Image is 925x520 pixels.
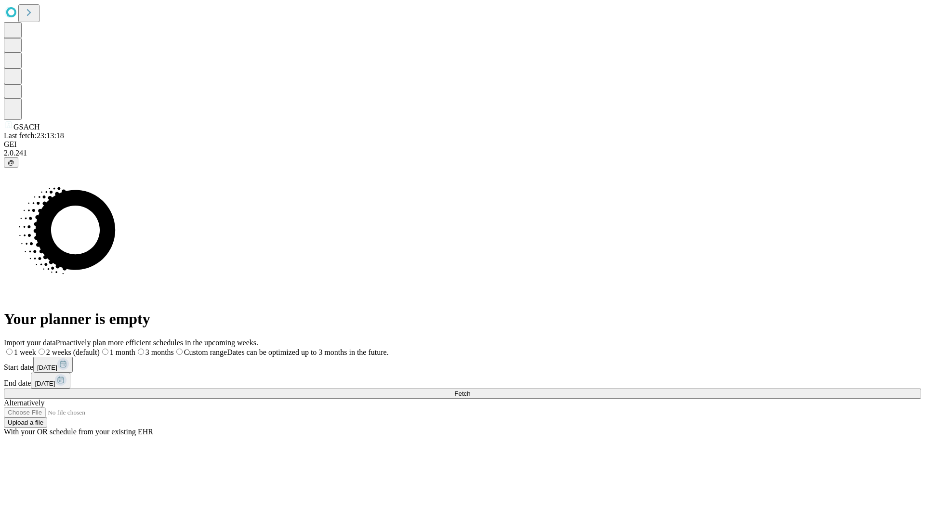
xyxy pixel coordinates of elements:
[454,390,470,397] span: Fetch
[6,349,13,355] input: 1 week
[4,357,921,373] div: Start date
[33,357,73,373] button: [DATE]
[37,364,57,371] span: [DATE]
[31,373,70,389] button: [DATE]
[8,159,14,166] span: @
[4,338,56,347] span: Import your data
[4,157,18,168] button: @
[145,348,174,356] span: 3 months
[184,348,227,356] span: Custom range
[39,349,45,355] input: 2 weeks (default)
[56,338,258,347] span: Proactively plan more efficient schedules in the upcoming weeks.
[4,428,153,436] span: With your OR schedule from your existing EHR
[110,348,135,356] span: 1 month
[4,310,921,328] h1: Your planner is empty
[35,380,55,387] span: [DATE]
[4,399,44,407] span: Alternatively
[4,140,921,149] div: GEI
[227,348,388,356] span: Dates can be optimized up to 3 months in the future.
[13,123,40,131] span: GSACH
[4,373,921,389] div: End date
[4,131,64,140] span: Last fetch: 23:13:18
[4,149,921,157] div: 2.0.241
[138,349,144,355] input: 3 months
[4,389,921,399] button: Fetch
[102,349,108,355] input: 1 month
[14,348,36,356] span: 1 week
[4,417,47,428] button: Upload a file
[176,349,183,355] input: Custom rangeDates can be optimized up to 3 months in the future.
[46,348,100,356] span: 2 weeks (default)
